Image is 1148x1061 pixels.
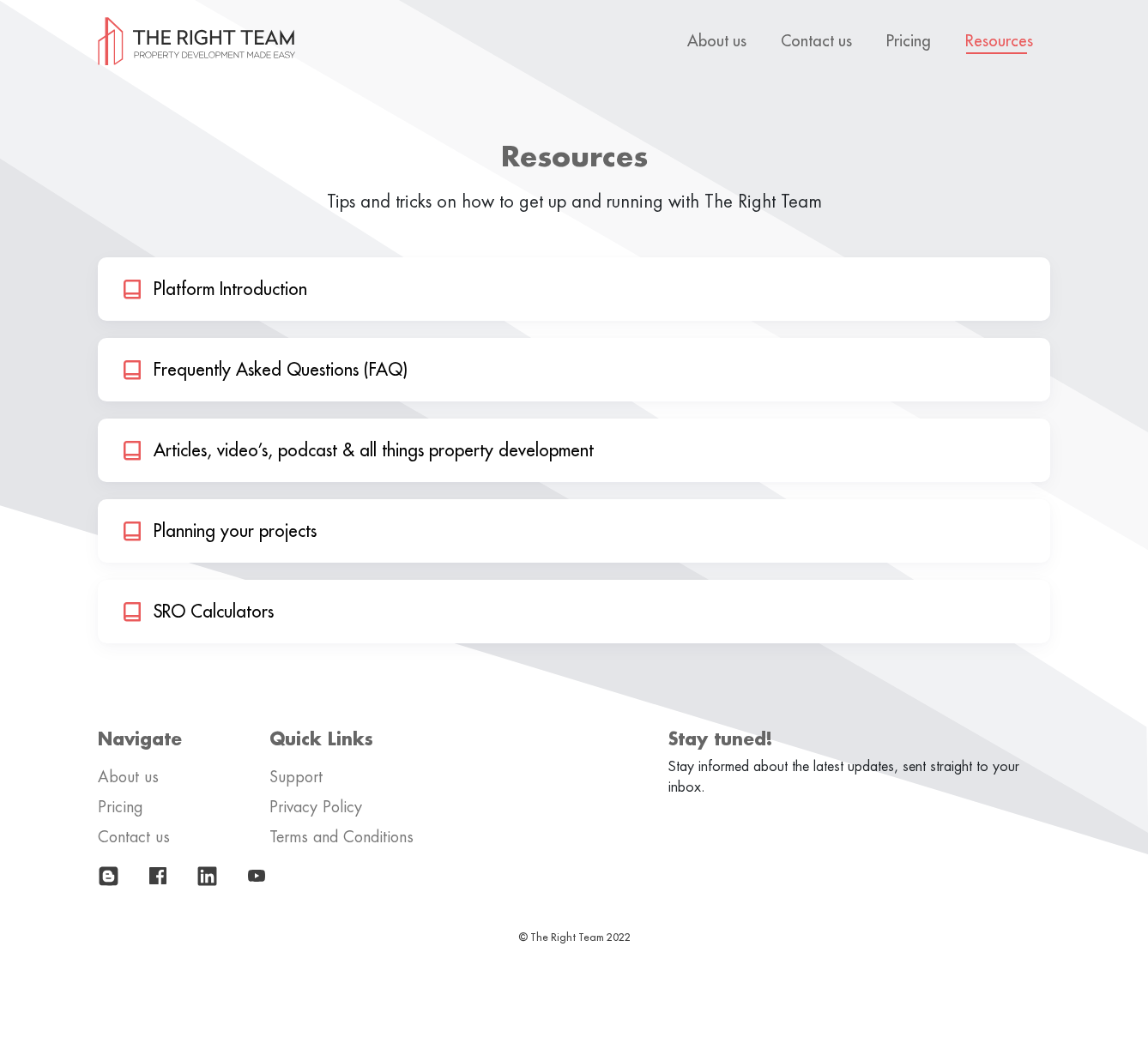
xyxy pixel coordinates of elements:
[98,419,1050,482] a: Articles, video’s, podcast & all things property development
[98,134,1050,182] h1: Resources
[269,729,441,750] h4: Quick Links
[269,829,414,845] a: Terms and Conditions
[965,33,1033,49] a: Resources
[98,799,143,815] a: Pricing
[98,499,1050,563] a: Planning your projects
[98,257,1050,321] a: Platform Introduction
[98,580,1050,643] a: SRO Calculators
[269,769,323,785] a: Support
[98,829,170,845] a: Contact us
[248,867,265,884] img: youtube-min.svg
[98,865,119,887] img: blogger-min.svg
[149,867,166,884] img: facebook-min.svg
[269,799,362,815] a: Privacy Policy
[196,865,218,887] img: linkedin-min.svg
[98,769,159,785] a: About us
[781,33,852,49] a: Contact us
[98,17,295,65] img: The Right Team
[98,729,269,750] h4: Navigate
[886,33,931,49] a: Pricing
[668,757,1050,798] p: Stay informed about the latest updates, sent straight to your inbox.
[98,189,1050,214] p: Tips and tricks on how to get up and running with The Right Team
[668,729,1050,750] h4: Stay tuned!
[687,33,746,49] a: About us
[98,338,1050,401] a: Frequently Asked Questions (FAQ)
